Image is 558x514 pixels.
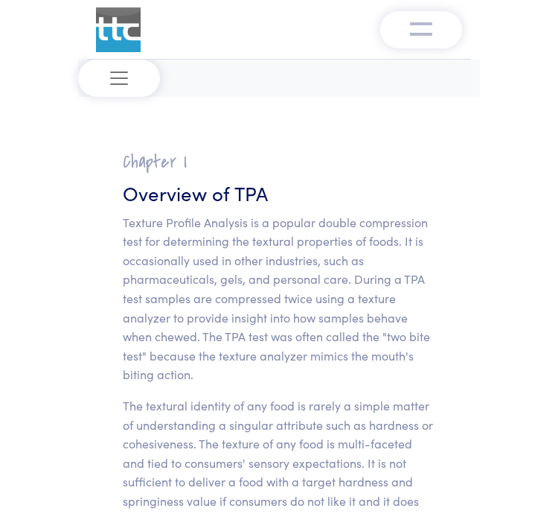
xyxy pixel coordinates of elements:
img: ttc_logo_1x1_v1.0.png [96,7,141,52]
h2: Chapter I [123,150,435,174]
button: Toggle navigation [380,11,462,48]
p: Texture Profile Analysis is a popular double compression test for determining the textural proper... [123,213,435,384]
h3: Overview of TPA [123,180,435,206]
img: menu-v1.0.png [410,19,432,37]
button: Toggle navigation [78,60,160,97]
